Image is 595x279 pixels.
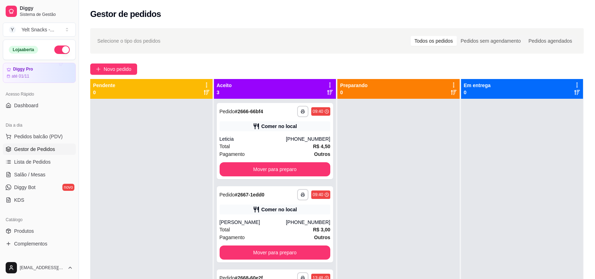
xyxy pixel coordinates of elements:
strong: # 2666-66bf4 [235,109,263,114]
span: Total [220,142,230,150]
span: Total [220,226,230,233]
span: Diggy Bot [14,184,36,191]
button: Alterar Status [54,46,70,54]
div: Comer no local [261,123,297,130]
div: [PHONE_NUMBER] [286,219,330,226]
a: Dashboard [3,100,76,111]
button: Pedidos balcão (PDV) [3,131,76,142]
button: Select a team [3,23,76,37]
a: Diggy Botnovo [3,182,76,193]
div: Dia a dia [3,120,76,131]
span: Pedidos balcão (PDV) [14,133,63,140]
p: 0 [340,89,368,96]
div: Comer no local [261,206,297,213]
span: Pedido [220,192,235,198]
article: até 01/11 [12,73,29,79]
h2: Gestor de pedidos [90,8,161,20]
span: Pagamento [220,233,245,241]
strong: R$ 3,00 [313,227,330,232]
strong: Outros [314,151,330,157]
div: 09:40 [313,192,323,198]
span: Dashboard [14,102,38,109]
div: Loja aberta [9,46,38,54]
button: [EMAIL_ADDRESS][DOMAIN_NAME] [3,259,76,276]
p: 0 [93,89,115,96]
div: Catálogo [3,214,76,225]
div: 09:40 [313,109,323,114]
div: Pedidos sem agendamento [457,36,525,46]
div: Leticia [220,135,286,142]
strong: R$ 4,50 [313,144,330,149]
div: [PHONE_NUMBER] [286,135,330,142]
p: Aceito [217,82,232,89]
span: Pagamento [220,150,245,158]
a: Gestor de Pedidos [3,144,76,155]
p: Pendente [93,82,115,89]
a: KDS [3,194,76,206]
p: Preparando [340,82,368,89]
span: Sistema de Gestão [20,12,73,17]
article: Diggy Pro [13,67,33,72]
a: Salão / Mesas [3,169,76,180]
span: Selecione o tipo dos pedidos [97,37,160,45]
div: Todos os pedidos [411,36,457,46]
button: Mover para preparo [220,245,331,260]
span: Produtos [14,228,34,235]
p: 0 [464,89,491,96]
button: Novo pedido [90,63,137,75]
strong: Outros [314,235,330,240]
span: Gestor de Pedidos [14,146,55,153]
span: Salão / Mesas [14,171,45,178]
a: Complementos [3,238,76,249]
div: Pedidos agendados [525,36,576,46]
span: [EMAIL_ADDRESS][DOMAIN_NAME] [20,265,65,271]
span: Complementos [14,240,47,247]
div: Acesso Rápido [3,89,76,100]
span: Pedido [220,109,235,114]
button: Mover para preparo [220,162,331,176]
span: Y [9,26,16,33]
a: Diggy Proaté 01/11 [3,63,76,83]
strong: # 2667-1edd0 [235,192,264,198]
p: Em entrega [464,82,491,89]
a: DiggySistema de Gestão [3,3,76,20]
span: KDS [14,196,24,204]
div: Yelt Snacks - ... [22,26,54,33]
span: Diggy [20,5,73,12]
div: [PERSON_NAME] [220,219,286,226]
a: Produtos [3,225,76,237]
span: Novo pedido [104,65,131,73]
a: Lista de Pedidos [3,156,76,168]
span: Lista de Pedidos [14,158,51,165]
span: plus [96,67,101,72]
p: 3 [217,89,232,96]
